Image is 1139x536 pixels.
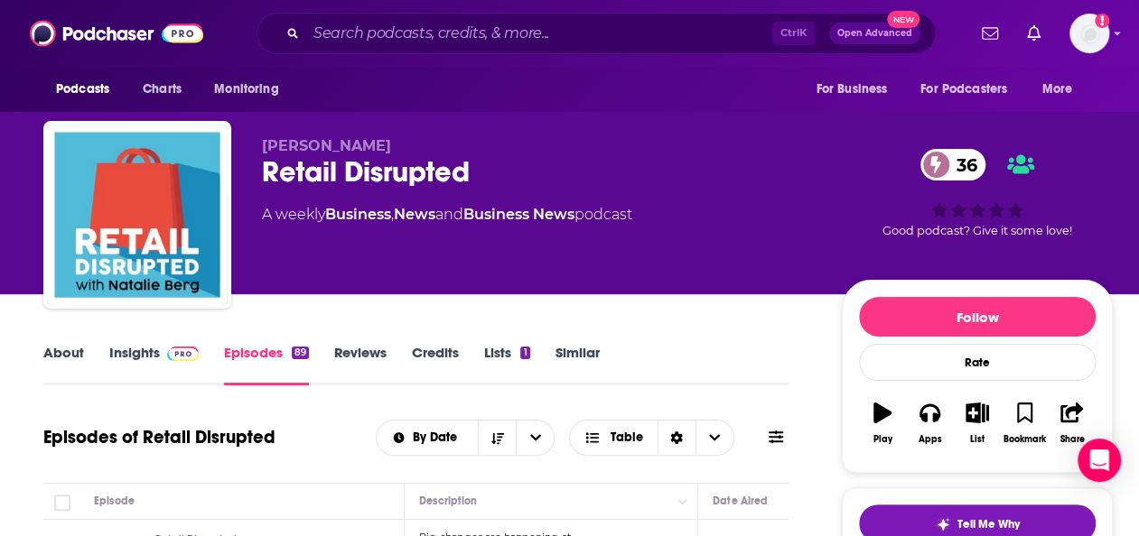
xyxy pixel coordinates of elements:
span: Good podcast? Give it some love! [882,224,1072,237]
button: Follow [859,297,1096,337]
button: open menu [201,72,302,106]
button: open menu [377,431,479,444]
span: Tell Me Why [957,517,1020,531]
div: Sort Direction [658,420,696,455]
button: Share [1049,391,1096,456]
a: Reviews [334,344,387,385]
button: Bookmark [1001,391,1048,456]
div: 1 [520,347,529,359]
a: 36 [920,149,986,180]
div: Bookmark [1004,434,1046,445]
a: News [394,206,435,223]
span: [PERSON_NAME] [262,137,391,154]
button: open menu [516,420,554,455]
span: More [1042,77,1073,102]
button: open menu [803,72,910,106]
div: Search podcasts, credits, & more... [257,13,936,54]
svg: Add a profile image [1095,14,1109,28]
span: 36 [938,149,986,180]
span: Ctrl K [772,22,815,45]
button: Sort Direction [478,420,516,455]
div: Play [873,434,892,445]
button: Apps [906,391,953,456]
a: Credits [412,344,459,385]
img: User Profile [1069,14,1109,53]
div: 89 [292,347,309,359]
a: Episodes89 [224,344,309,385]
span: For Business [816,77,887,102]
h1: Episodes of Retail Disrupted [43,426,275,448]
div: List [970,434,985,445]
div: Apps [919,434,942,445]
button: List [954,391,1001,456]
button: Choose View [569,420,734,456]
button: Open AdvancedNew [829,23,920,44]
a: Show notifications dropdown [975,18,1005,49]
img: Retail Disrupted [47,125,228,305]
span: , [391,206,394,223]
h2: Choose List sort [376,420,555,456]
a: About [43,344,84,385]
button: open menu [43,72,133,106]
a: Business [325,206,391,223]
span: New [887,11,920,28]
div: Rate [859,344,1096,381]
input: Search podcasts, credits, & more... [306,19,772,48]
button: Play [859,391,906,456]
div: Open Intercom Messenger [1078,439,1121,482]
div: Share [1060,434,1084,445]
span: By Date [413,431,463,444]
a: Lists1 [484,344,529,385]
a: Charts [131,72,192,106]
button: Show profile menu [1069,14,1109,53]
span: Podcasts [56,77,109,102]
img: Podchaser Pro [167,347,199,361]
img: Podchaser - Follow, Share and Rate Podcasts [30,16,203,51]
span: Monitoring [214,77,278,102]
div: A weekly podcast [262,204,632,226]
span: Logged in as amooers [1069,14,1109,53]
img: tell me why sparkle [936,517,950,531]
span: Table [611,431,643,444]
div: Episode [94,490,135,512]
a: Business News [463,206,574,223]
span: Charts [143,77,182,102]
div: 36Good podcast? Give it some love! [842,137,1113,249]
a: Similar [555,344,600,385]
div: Date Aired [713,490,768,512]
span: and [435,206,463,223]
button: open menu [1030,72,1096,106]
button: Column Actions [672,491,694,513]
div: Description [419,490,477,512]
button: open menu [909,72,1033,106]
a: InsightsPodchaser Pro [109,344,199,385]
span: Open Advanced [837,29,912,38]
span: For Podcasters [920,77,1007,102]
a: Show notifications dropdown [1020,18,1048,49]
